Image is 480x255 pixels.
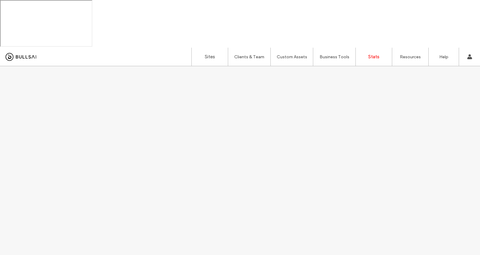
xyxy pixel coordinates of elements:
[356,48,392,66] a: Stats
[277,54,307,59] label: Custom Assets
[320,54,349,59] label: Business Tools
[205,54,215,59] label: Sites
[400,54,421,59] label: Resources
[439,54,448,59] label: Help
[192,48,228,66] a: Sites
[392,48,428,66] a: Resources
[368,54,379,59] label: Stats
[234,54,264,59] label: Clients & Team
